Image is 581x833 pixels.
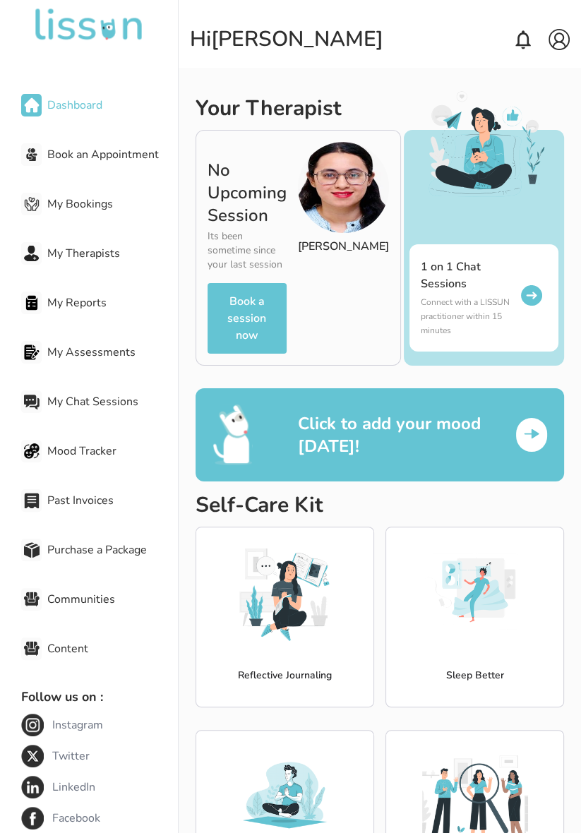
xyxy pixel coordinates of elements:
[52,717,103,733] span: Instagram
[47,443,178,460] span: Mood Tracker
[47,245,178,262] span: My Therapists
[21,807,44,829] img: Facebook
[212,404,253,466] img: mood emo
[21,745,44,767] img: Twitter
[521,285,542,306] img: rightArrow.svg
[21,807,178,829] a: FacebookFacebook
[24,592,40,607] img: Communities
[421,295,516,337] p: Connect with a LISSUN practitioner within 15 minutes
[422,539,528,645] img: image
[21,714,178,736] a: InstagramInstagram
[47,492,178,509] span: Past Invoices
[47,591,178,608] span: Communities
[298,142,389,233] img: new Image
[208,159,287,227] p: No Upcoming Session
[24,641,40,657] img: Content
[298,412,516,457] p: Click to add your mood [DATE]!
[196,96,342,121] h2: Your Therapist
[32,8,145,42] img: undefined
[24,493,40,508] img: Past Invoices
[47,196,178,212] span: My Bookings
[52,810,100,827] span: Facebook
[47,146,178,163] span: Book an Appointment
[190,27,383,52] div: Hi [PERSON_NAME]
[21,776,44,798] img: LinkedIn
[24,443,40,459] img: Mood Tracker
[196,493,565,518] h2: Self-Care Kit
[47,541,178,558] span: Purchase a Package
[24,344,40,360] img: My Assessments
[24,97,40,113] img: Dashboard
[24,542,40,558] img: Purchase a Package
[24,394,40,409] img: My Chat Sessions
[52,779,95,796] span: LinkedIn
[24,295,40,311] img: My Reports
[24,196,40,212] img: My Bookings
[47,294,178,311] span: My Reports
[47,393,178,410] span: My Chat Sessions
[232,539,337,645] img: image
[549,29,570,50] img: account.svg
[47,344,178,361] span: My Assessments
[21,714,44,736] img: Instagram
[238,656,332,695] p: Reflective Journaling
[421,258,516,292] h6: 1 on 1 Chat Sessions
[21,745,178,767] a: TwitterTwitter
[208,227,287,283] p: Its been sometime since your last session
[52,748,90,765] span: Twitter
[298,238,389,255] p: [PERSON_NAME]
[21,776,178,798] a: LinkedInLinkedIn
[24,147,40,162] img: Book an Appointment
[47,640,178,657] span: Content
[47,97,178,114] span: Dashboard
[208,283,287,354] button: Book a session now
[446,656,504,695] p: Sleep Better
[24,246,40,261] img: My Therapists
[522,424,542,444] img: arraow
[21,687,178,707] p: Follow us on :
